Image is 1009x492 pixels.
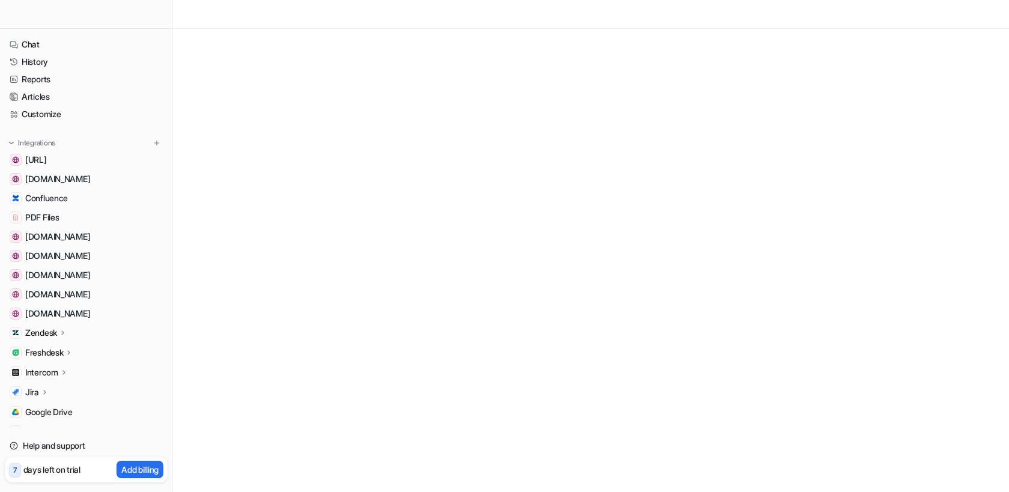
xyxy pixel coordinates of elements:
[25,173,90,185] span: [DOMAIN_NAME]
[25,288,90,300] span: [DOMAIN_NAME]
[25,211,59,223] span: PDF Files
[153,139,161,147] img: menu_add.svg
[12,369,19,376] img: Intercom
[12,329,19,336] img: Zendesk
[12,233,19,240] img: support.bikesonline.com.au
[25,386,39,398] p: Jira
[5,228,168,245] a: support.bikesonline.com.au[DOMAIN_NAME]
[12,408,19,416] img: Google Drive
[5,248,168,264] a: nri3pl.com[DOMAIN_NAME]
[25,154,47,166] span: [URL]
[7,139,16,147] img: expand menu
[12,310,19,317] img: www.cardekho.com
[25,231,90,243] span: [DOMAIN_NAME]
[5,267,168,284] a: careers-nri3pl.com[DOMAIN_NAME]
[5,286,168,303] a: example.com[DOMAIN_NAME]
[12,175,19,183] img: support.coursiv.io
[5,437,168,454] a: Help and support
[12,389,19,396] img: Jira
[5,423,168,440] a: ShopifyShopify
[5,106,168,123] a: Customize
[25,327,57,339] p: Zendesk
[5,151,168,168] a: www.eesel.ai[URL]
[5,53,168,70] a: History
[5,305,168,322] a: www.cardekho.com[DOMAIN_NAME]
[5,171,168,187] a: support.coursiv.io[DOMAIN_NAME]
[5,209,168,226] a: PDF FilesPDF Files
[25,366,58,378] p: Intercom
[5,88,168,105] a: Articles
[25,425,53,437] span: Shopify
[117,461,163,478] button: Add billing
[25,269,90,281] span: [DOMAIN_NAME]
[23,463,80,476] p: days left on trial
[13,465,17,476] p: 7
[12,349,19,356] img: Freshdesk
[12,272,19,279] img: careers-nri3pl.com
[12,195,19,202] img: Confluence
[12,252,19,260] img: nri3pl.com
[12,291,19,298] img: example.com
[12,214,19,221] img: PDF Files
[25,406,73,418] span: Google Drive
[25,250,90,262] span: [DOMAIN_NAME]
[5,36,168,53] a: Chat
[18,138,55,148] p: Integrations
[12,156,19,163] img: www.eesel.ai
[5,404,168,421] a: Google DriveGoogle Drive
[25,192,68,204] span: Confluence
[121,463,159,476] p: Add billing
[5,137,59,149] button: Integrations
[5,190,168,207] a: ConfluenceConfluence
[5,71,168,88] a: Reports
[25,308,90,320] span: [DOMAIN_NAME]
[25,347,63,359] p: Freshdesk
